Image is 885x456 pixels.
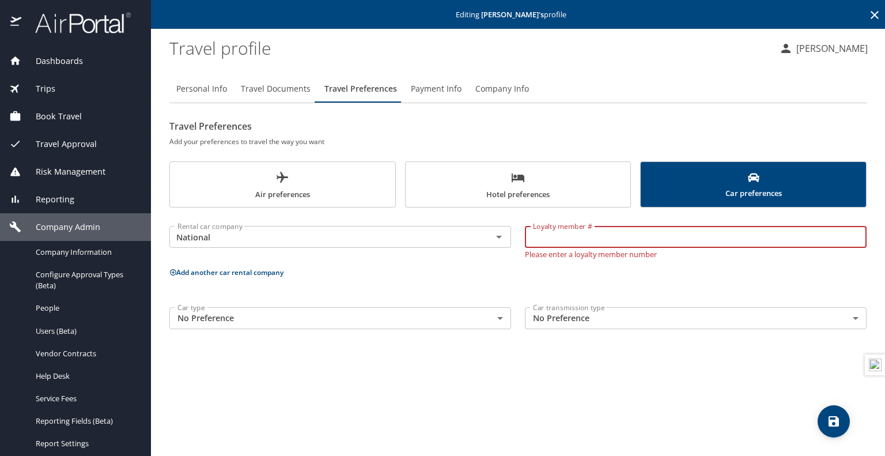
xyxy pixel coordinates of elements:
[36,326,137,337] span: Users (Beta)
[154,11,882,18] p: Editing profile
[241,82,311,96] span: Travel Documents
[169,75,867,103] div: Profile
[36,438,137,449] span: Report Settings
[21,138,97,150] span: Travel Approval
[21,82,55,95] span: Trips
[525,307,867,329] div: No Preference
[491,229,507,245] button: Open
[21,221,100,233] span: Company Admin
[169,267,283,277] button: Add another car rental company
[481,9,544,20] strong: [PERSON_NAME] 's
[324,82,397,96] span: Travel Preferences
[177,171,388,201] span: Air preferences
[774,38,872,59] button: [PERSON_NAME]
[21,165,105,178] span: Risk Management
[36,393,137,404] span: Service Fees
[36,416,137,427] span: Reporting Fields (Beta)
[176,82,227,96] span: Personal Info
[818,405,850,438] button: save
[36,269,137,291] span: Configure Approval Types (Beta)
[169,135,867,148] h6: Add your preferences to travel the way you want
[475,82,529,96] span: Company Info
[36,303,137,314] span: People
[169,117,867,135] h2: Travel Preferences
[173,229,474,244] input: Select a rental car company
[169,30,770,66] h1: Travel profile
[36,247,137,258] span: Company Information
[36,348,137,359] span: Vendor Contracts
[21,55,83,67] span: Dashboards
[169,307,511,329] div: No Preference
[648,172,859,200] span: Car preferences
[36,371,137,382] span: Help Desk
[793,42,868,55] p: [PERSON_NAME]
[411,82,462,96] span: Payment Info
[22,12,131,34] img: airportal-logo.png
[525,248,867,258] p: Please enter a loyalty member number
[413,171,624,201] span: Hotel preferences
[21,193,74,206] span: Reporting
[169,161,867,208] div: scrollable force tabs example
[10,12,22,34] img: icon-airportal.png
[21,110,82,123] span: Book Travel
